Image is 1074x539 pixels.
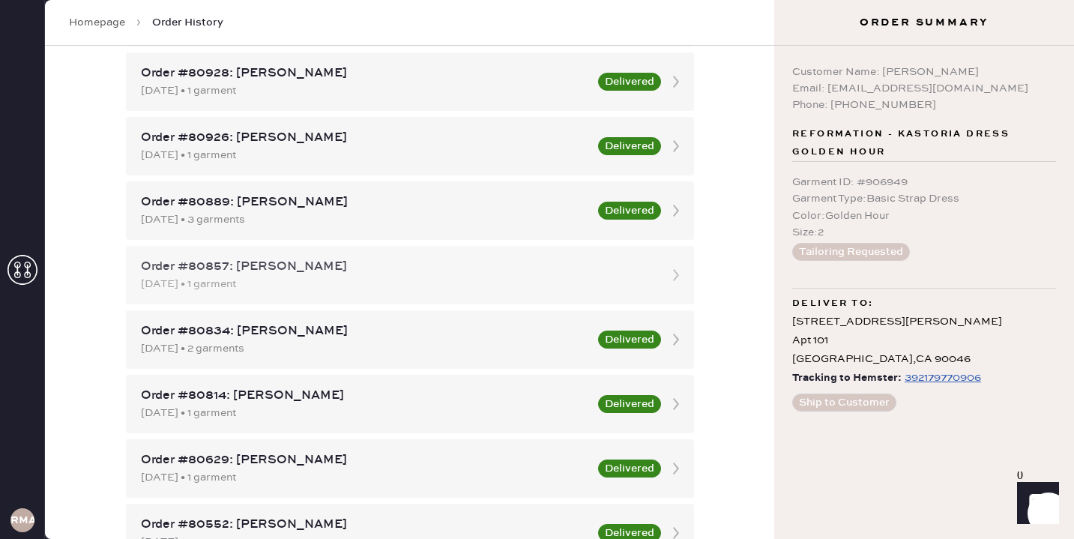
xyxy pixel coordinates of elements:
[902,369,981,388] a: 392179770906
[69,15,125,30] a: Homepage
[141,64,589,82] div: Order #80928: [PERSON_NAME]
[792,80,1056,97] div: Email: [EMAIL_ADDRESS][DOMAIN_NAME]
[792,224,1056,241] div: Size : 2
[792,369,902,388] span: Tracking to Hemster:
[598,137,661,155] button: Delivered
[141,129,589,147] div: Order #80926: [PERSON_NAME]
[792,208,1056,224] div: Color : Golden Hour
[141,516,589,534] div: Order #80552: [PERSON_NAME]
[10,515,34,526] h3: RMA
[792,243,910,261] button: Tailoring Requested
[141,451,589,469] div: Order #80629: [PERSON_NAME]
[774,15,1074,30] h3: Order Summary
[792,190,1056,207] div: Garment Type : Basic Strap Dress
[152,15,223,30] span: Order History
[141,82,589,99] div: [DATE] • 1 garment
[141,322,589,340] div: Order #80834: [PERSON_NAME]
[792,125,1056,161] span: Reformation - Kastoria Dress Golden Hour
[598,202,661,220] button: Delivered
[598,73,661,91] button: Delivered
[792,295,873,313] span: Deliver to:
[141,276,652,292] div: [DATE] • 1 garment
[792,394,896,412] button: Ship to Customer
[598,395,661,413] button: Delivered
[792,313,1056,370] div: [STREET_ADDRESS][PERSON_NAME] Apt 101 [GEOGRAPHIC_DATA] , CA 90046
[792,64,1056,80] div: Customer Name: [PERSON_NAME]
[141,258,652,276] div: Order #80857: [PERSON_NAME]
[141,193,589,211] div: Order #80889: [PERSON_NAME]
[141,387,589,405] div: Order #80814: [PERSON_NAME]
[141,469,589,486] div: [DATE] • 1 garment
[141,405,589,421] div: [DATE] • 1 garment
[905,369,981,387] div: https://www.fedex.com/apps/fedextrack/?tracknumbers=392179770906&cntry_code=US
[598,331,661,349] button: Delivered
[792,174,1056,190] div: Garment ID : # 906949
[141,147,589,163] div: [DATE] • 1 garment
[141,340,589,357] div: [DATE] • 2 garments
[598,460,661,478] button: Delivered
[141,211,589,228] div: [DATE] • 3 garments
[792,97,1056,113] div: Phone: [PHONE_NUMBER]
[1003,472,1067,536] iframe: Front Chat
